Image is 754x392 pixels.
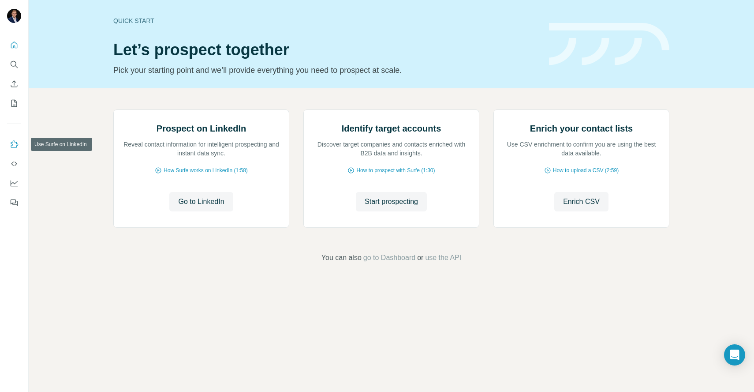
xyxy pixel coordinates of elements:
h2: Identify target accounts [342,122,441,135]
button: Dashboard [7,175,21,191]
button: use the API [425,253,461,263]
img: Avatar [7,9,21,23]
button: Feedback [7,195,21,211]
h2: Prospect on LinkedIn [157,122,246,135]
button: Start prospecting [356,192,427,211]
button: My lists [7,95,21,111]
p: Reveal contact information for intelligent prospecting and instant data sync. [123,140,280,158]
span: How Surfe works on LinkedIn (1:58) [164,166,248,174]
p: Use CSV enrichment to confirm you are using the best data available. [503,140,660,158]
h1: Let’s prospect together [113,41,538,59]
button: Quick start [7,37,21,53]
img: banner [549,23,669,66]
button: Enrich CSV [554,192,608,211]
div: Quick start [113,16,538,25]
span: Start prospecting [365,196,418,207]
p: Discover target companies and contacts enriched with B2B data and insights. [313,140,470,158]
h2: Enrich your contact lists [530,122,633,135]
div: Open Intercom Messenger [724,344,745,366]
span: You can also [321,253,362,263]
span: How to upload a CSV (2:59) [553,166,619,174]
button: Use Surfe API [7,156,21,172]
button: Go to LinkedIn [169,192,233,211]
span: Enrich CSV [563,196,600,207]
button: go to Dashboard [363,253,415,263]
button: Search [7,57,21,72]
span: Go to LinkedIn [178,196,224,207]
button: Use Surfe on LinkedIn [7,136,21,152]
button: Enrich CSV [7,76,21,92]
span: or [417,253,423,263]
span: How to prospect with Surfe (1:30) [356,166,435,174]
p: Pick your starting point and we’ll provide everything you need to prospect at scale. [113,64,538,76]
